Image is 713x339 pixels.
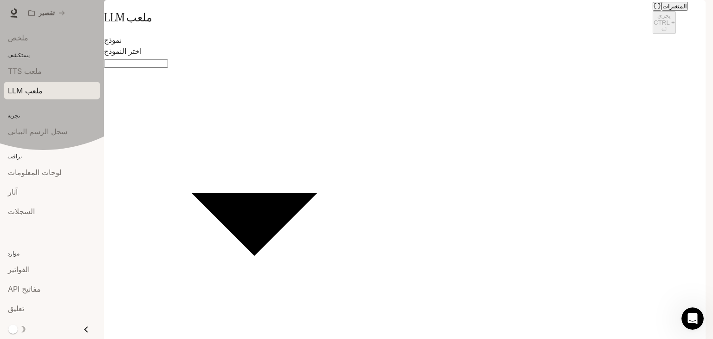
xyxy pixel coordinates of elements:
font: تقصير [39,9,55,17]
font: يجري [657,12,671,19]
button: جميع مساحات العمل [24,4,69,22]
font: اختر النموذج [104,46,142,56]
font: نموذج [104,35,122,45]
font: ملعب LLM [104,10,152,24]
font: المتغيرات [662,3,687,10]
iframe: الدردشة المباشرة عبر الاتصال الداخلي [681,307,704,330]
font: ⏎ [661,26,667,33]
font: CTRL + [654,19,675,26]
